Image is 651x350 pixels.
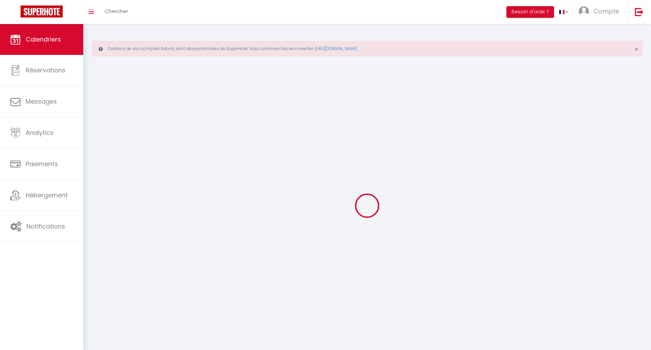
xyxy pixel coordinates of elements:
span: Hébergement [26,191,68,199]
span: Paiements [26,160,58,168]
div: Certains de vos comptes Airbnb sont désynchronisés de SuperHote. Voici comment les reconnecter : [91,41,643,57]
img: ... [579,6,589,16]
span: Analytics [26,128,53,137]
button: Besoin d'aide ? [506,6,554,18]
span: Calendriers [26,35,61,44]
iframe: LiveChat chat widget [622,321,651,350]
span: × [635,45,638,54]
span: Compte [593,7,619,15]
span: Notifications [26,222,65,231]
img: logout [635,8,643,16]
img: Super Booking [21,5,63,17]
a: [URL][DOMAIN_NAME] [315,46,357,51]
span: Chercher [105,8,128,15]
span: Messages [26,97,57,106]
span: Réservations [26,66,65,74]
button: Close [635,46,638,52]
